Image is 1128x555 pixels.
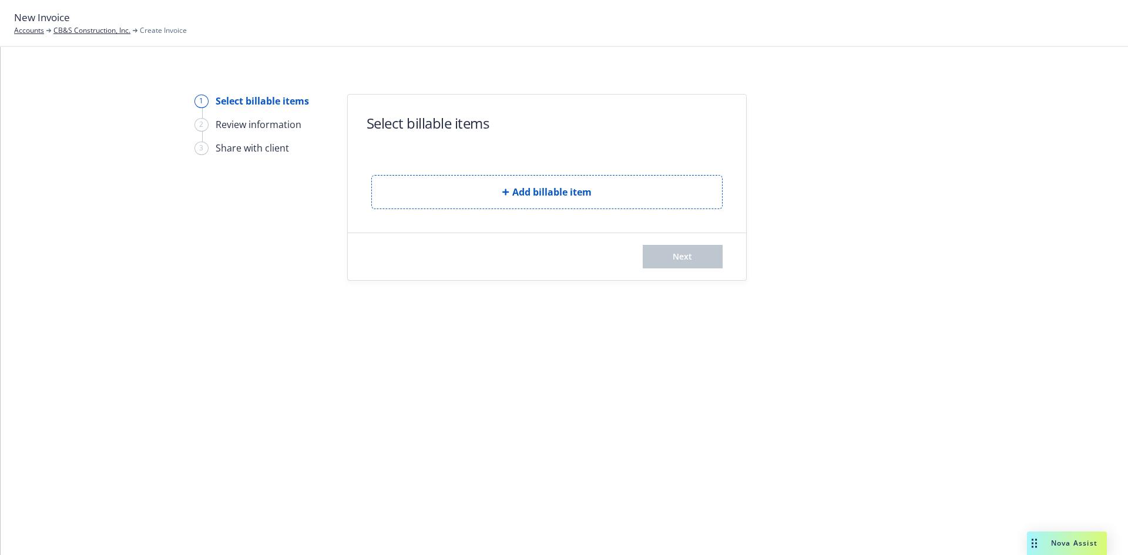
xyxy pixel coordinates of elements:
[1027,532,1042,555] div: Drag to move
[1051,538,1097,548] span: Nova Assist
[367,113,489,133] h1: Select billable items
[194,95,209,108] div: 1
[194,118,209,132] div: 2
[1027,532,1107,555] button: Nova Assist
[512,185,592,199] span: Add billable item
[140,25,187,36] span: Create Invoice
[194,142,209,155] div: 3
[371,175,723,209] button: Add billable item
[14,10,70,25] span: New Invoice
[216,141,289,155] div: Share with client
[216,117,301,132] div: Review information
[643,245,723,268] button: Next
[14,25,44,36] a: Accounts
[216,94,309,108] div: Select billable items
[53,25,130,36] a: CB&S Construction, Inc.
[673,251,692,262] span: Next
